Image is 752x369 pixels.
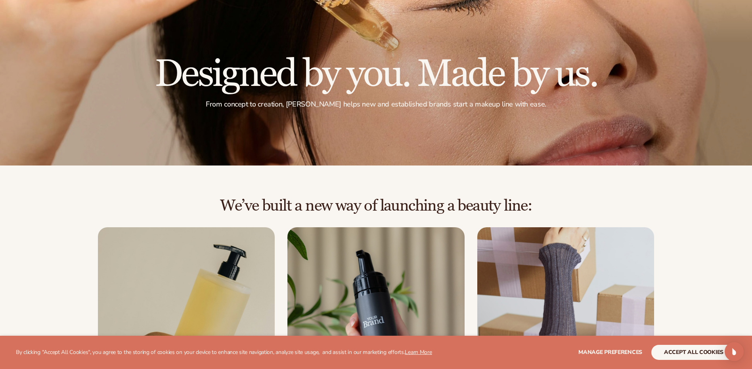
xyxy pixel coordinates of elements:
a: Learn More [405,348,432,356]
p: By clicking "Accept All Cookies", you agree to the storing of cookies on your device to enhance s... [16,349,432,356]
h1: Designed by you. Made by us. [155,55,597,93]
p: From concept to creation, [PERSON_NAME] helps new and established brands start a makeup line with... [155,100,597,109]
button: accept all cookies [651,345,736,360]
span: Manage preferences [578,348,642,356]
h2: We’ve built a new way of launching a beauty line: [22,197,730,215]
div: Open Intercom Messenger [725,342,744,361]
button: Manage preferences [578,345,642,360]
